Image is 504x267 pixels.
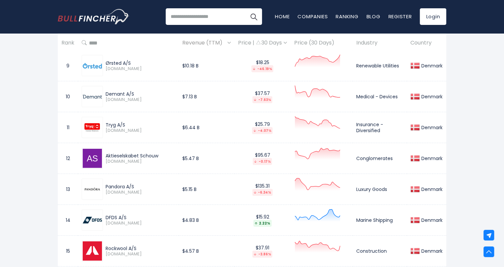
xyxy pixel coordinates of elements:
[238,90,287,103] div: $37.57
[179,205,234,236] td: $4.83 B
[182,38,226,48] span: Revenue (TTM)
[238,121,287,134] div: $25.79
[251,65,273,72] div: -46.19%
[420,155,443,161] div: Denmark
[253,220,272,227] div: 2.22%
[106,60,175,66] div: Ørsted A/S
[238,214,287,227] div: $15.92
[179,143,234,174] td: $5.47 B
[353,143,407,174] td: Conglomerates
[179,112,234,143] td: $6.44 B
[179,174,234,205] td: $5.15 B
[106,153,175,159] div: Aktieselskabet Schouw
[420,248,443,254] div: Denmark
[252,127,273,134] div: -4.07%
[366,13,380,20] a: Blog
[58,33,78,53] th: Rank
[179,236,234,267] td: $4.57 B
[353,33,407,53] th: Industry
[106,184,175,190] div: Pandora A/S
[179,50,234,81] td: $10.18 B
[238,40,287,46] div: Price | 30 Days
[83,95,102,99] img: DEMANT.CO.png
[353,236,407,267] td: Construction
[420,125,443,131] div: Denmark
[58,9,129,24] a: Go to homepage
[353,50,407,81] td: Renewable Utilities
[83,118,102,137] img: TRYG.CO.png
[58,50,78,81] td: 9
[106,159,175,164] span: [DOMAIN_NAME]
[238,245,287,258] div: $37.91
[58,112,78,143] td: 11
[353,174,407,205] td: Luxury Goods
[106,122,175,128] div: Tryg A/S
[106,190,175,195] span: [DOMAIN_NAME]
[106,245,175,251] div: Rockwool A/S
[252,189,273,196] div: -6.34%
[297,13,328,20] a: Companies
[58,205,78,236] td: 14
[245,8,262,25] button: Search
[353,81,407,112] td: Medical - Devices
[106,215,175,221] div: DFDS A/S
[106,128,175,133] span: [DOMAIN_NAME]
[106,91,175,97] div: Demant A/S
[83,241,102,261] img: ROCK-A.CO.png
[238,183,287,196] div: $135.31
[353,205,407,236] td: Marine Shipping
[407,33,446,53] th: Country
[58,9,129,24] img: Bullfincher logo
[238,152,287,165] div: $95.67
[420,63,443,69] div: Denmark
[58,81,78,112] td: 10
[252,96,272,103] div: -7.63%
[238,59,287,72] div: $18.25
[106,66,175,72] span: [DOMAIN_NAME]
[420,8,446,25] a: Login
[58,143,78,174] td: 12
[106,251,175,257] span: [DOMAIN_NAME]
[252,251,272,258] div: -3.86%
[420,186,443,192] div: Denmark
[275,13,290,20] a: Home
[106,97,175,103] span: [DOMAIN_NAME]
[58,236,78,267] td: 15
[353,112,407,143] td: Insurance - Diversified
[388,13,412,20] a: Register
[106,221,175,226] span: [DOMAIN_NAME]
[336,13,358,20] a: Ranking
[420,94,443,100] div: Denmark
[83,186,102,192] img: PNDORA.CO.png
[179,81,234,112] td: $7.13 B
[253,158,272,165] div: -0.17%
[420,217,443,223] div: Denmark
[83,217,102,223] img: DFDS.CO.png
[58,174,78,205] td: 13
[83,63,102,68] img: ORSTED.CO.png
[291,33,353,53] th: Price (30 Days)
